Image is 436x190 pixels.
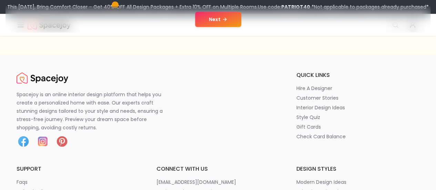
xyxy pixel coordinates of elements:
[296,94,338,101] p: customer stories
[17,179,28,186] p: faqs
[195,12,241,27] button: Next
[296,94,419,101] a: customer stories
[296,123,419,130] a: gift cards
[296,85,332,92] p: hire a designer
[296,165,419,173] h6: design styles
[296,133,345,140] p: check card balance
[156,179,236,186] p: [EMAIL_ADDRESS][DOMAIN_NAME]
[296,114,419,121] a: style quiz
[281,3,310,10] b: PATRIOT40
[296,123,321,130] p: gift cards
[296,71,419,79] h6: quick links
[296,179,419,186] a: modern design ideas
[310,3,429,10] span: *Not applicable to packages already purchased*
[17,134,30,148] img: Facebook icon
[296,104,419,111] a: interior design ideas
[36,134,50,148] img: Instagram icon
[17,179,140,186] a: faqs
[296,85,419,92] a: hire a designer
[296,114,320,121] p: style quiz
[17,71,68,85] a: Spacejoy
[17,165,140,173] h6: support
[258,3,310,10] span: Use code:
[296,133,419,140] a: check card balance
[296,179,346,186] p: modern design ideas
[17,71,68,85] img: Spacejoy Logo
[55,134,69,148] img: Pinterest icon
[156,165,280,173] h6: connect with us
[17,90,171,132] p: Spacejoy is an online interior design platform that helps you create a personalized home with eas...
[7,3,429,10] div: This [DATE], Bring Comfort Closer – Get 40% OFF All Design Packages + Extra 10% OFF on Multiple R...
[296,104,345,111] p: interior design ideas
[156,179,280,186] a: [EMAIL_ADDRESS][DOMAIN_NAME]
